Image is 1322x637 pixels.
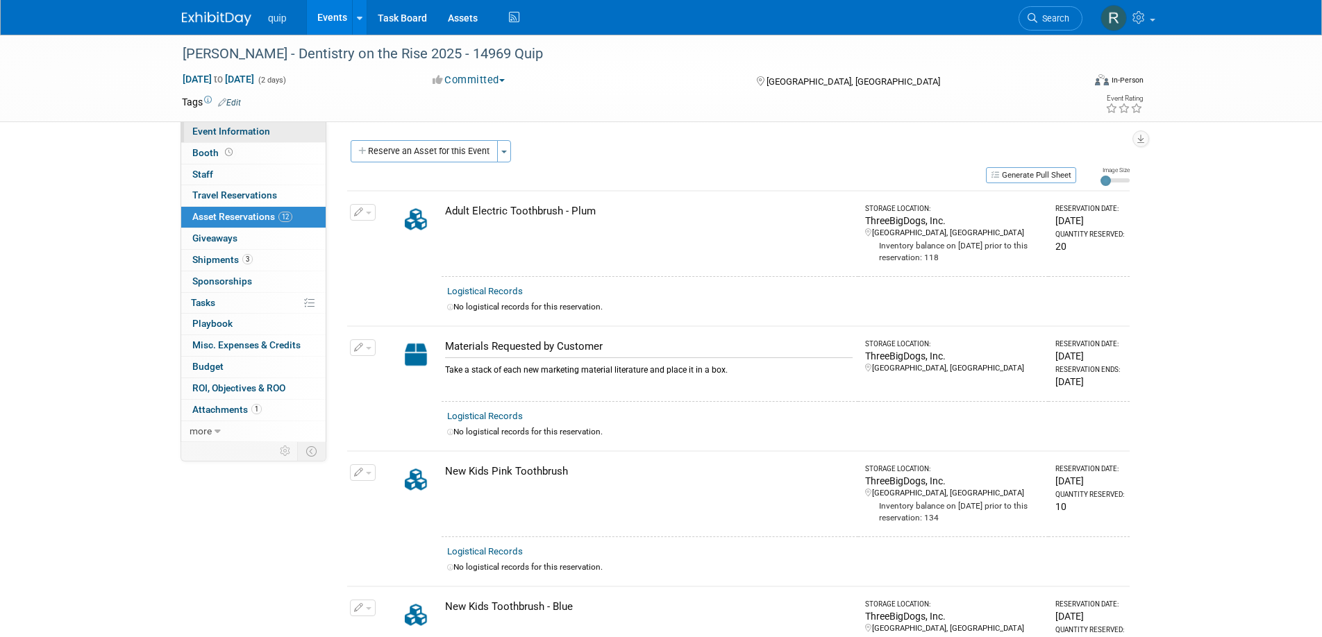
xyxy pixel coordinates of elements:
[1055,464,1124,474] div: Reservation Date:
[192,339,301,350] span: Misc. Expenses & Credits
[865,204,1043,214] div: Storage Location:
[865,499,1043,524] div: Inventory balance on [DATE] prior to this reservation: 134
[1001,72,1144,93] div: Event Format
[1055,625,1124,635] div: Quantity Reserved:
[865,474,1043,488] div: ThreeBigDogs, Inc.
[181,357,326,377] a: Budget
[251,404,262,414] span: 1
[1037,13,1069,24] span: Search
[865,488,1043,499] div: [GEOGRAPHIC_DATA], [GEOGRAPHIC_DATA]
[192,254,253,265] span: Shipments
[865,623,1043,634] div: [GEOGRAPHIC_DATA], [GEOGRAPHIC_DATA]
[192,382,285,393] span: ROI, Objectives & ROO
[181,293,326,314] a: Tasks
[212,74,225,85] span: to
[181,143,326,164] a: Booth
[178,42,1062,67] div: [PERSON_NAME] - Dentistry on the Rise 2025 - 14969 Quip
[1111,75,1144,85] div: In-Person
[396,600,436,630] img: Collateral-Icon-2.png
[1101,166,1130,174] div: Image Size
[181,207,326,228] a: Asset Reservations12
[1055,600,1124,609] div: Reservation Date:
[278,212,292,222] span: 12
[865,363,1043,374] div: [GEOGRAPHIC_DATA], [GEOGRAPHIC_DATA]
[190,425,212,436] span: more
[396,204,436,235] img: Collateral-Icon-2.png
[242,254,253,264] span: 3
[192,126,270,137] span: Event Information
[351,140,498,162] button: Reserve an Asset for this Event
[274,442,298,460] td: Personalize Event Tab Strip
[445,339,853,354] div: Materials Requested by Customer
[1055,375,1124,389] div: [DATE]
[767,76,940,87] span: [GEOGRAPHIC_DATA], [GEOGRAPHIC_DATA]
[445,600,853,614] div: New Kids Toothbrush - Blue
[192,318,233,329] span: Playbook
[865,600,1043,609] div: Storage Location:
[1055,204,1124,214] div: Reservation Date:
[428,73,510,87] button: Committed
[1055,339,1124,349] div: Reservation Date:
[865,214,1043,228] div: ThreeBigDogs, Inc.
[1055,214,1124,228] div: [DATE]
[445,357,853,376] div: Take a stack of each new marketing material literature and place it in a box.
[222,147,235,158] span: Booth not reserved yet
[181,271,326,292] a: Sponsorships
[1095,74,1109,85] img: Format-Inperson.png
[1055,230,1124,239] div: Quantity Reserved:
[1055,239,1124,253] div: 20
[192,275,252,287] span: Sponsorships
[1055,365,1124,375] div: Reservation Ends:
[192,147,235,158] span: Booth
[218,98,241,108] a: Edit
[865,339,1043,349] div: Storage Location:
[181,228,326,249] a: Giveaways
[182,73,255,85] span: [DATE] [DATE]
[192,169,213,180] span: Staff
[192,189,277,201] span: Travel Reservations
[257,76,286,85] span: (2 days)
[181,121,326,142] a: Event Information
[445,204,853,219] div: Adult Electric Toothbrush - Plum
[1055,474,1124,488] div: [DATE]
[192,361,224,372] span: Budget
[1019,6,1082,31] a: Search
[192,211,292,222] span: Asset Reservations
[396,339,436,370] img: Capital-Asset-Icon-2.png
[181,185,326,206] a: Travel Reservations
[1055,609,1124,623] div: [DATE]
[445,464,853,479] div: New Kids Pink Toothbrush
[181,421,326,442] a: more
[396,464,436,495] img: Collateral-Icon-2.png
[865,349,1043,363] div: ThreeBigDogs, Inc.
[447,426,1124,438] div: No logistical records for this reservation.
[1101,5,1127,31] img: Ronald Delphin
[865,464,1043,474] div: Storage Location:
[865,228,1043,239] div: [GEOGRAPHIC_DATA], [GEOGRAPHIC_DATA]
[181,250,326,271] a: Shipments3
[447,561,1124,573] div: No logistical records for this reservation.
[181,378,326,399] a: ROI, Objectives & ROO
[181,164,326,185] a: Staff
[986,167,1076,183] button: Generate Pull Sheet
[298,442,326,460] td: Toggle Event Tabs
[1055,490,1124,500] div: Quantity Reserved:
[268,12,286,24] span: quip
[181,314,326,334] a: Playbook
[1055,500,1124,513] div: 10
[181,400,326,421] a: Attachments1
[182,95,241,109] td: Tags
[447,286,523,296] a: Logistical Records
[447,411,523,421] a: Logistical Records
[865,239,1043,264] div: Inventory balance on [DATE] prior to this reservation: 118
[447,301,1124,313] div: No logistical records for this reservation.
[182,12,251,26] img: ExhibitDay
[1055,349,1124,363] div: [DATE]
[447,546,523,557] a: Logistical Records
[192,232,237,244] span: Giveaways
[1105,95,1143,102] div: Event Rating
[181,335,326,356] a: Misc. Expenses & Credits
[865,609,1043,623] div: ThreeBigDogs, Inc.
[192,404,262,415] span: Attachments
[191,297,215,308] span: Tasks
